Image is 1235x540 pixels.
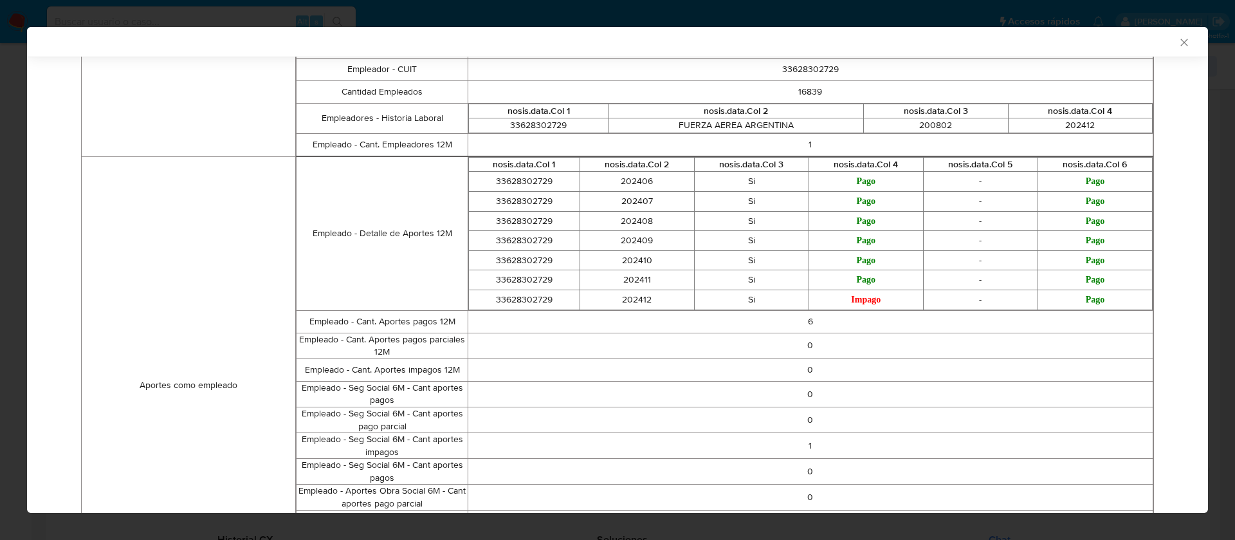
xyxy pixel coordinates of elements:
td: - [923,290,1038,310]
td: Empleado - Detalle de Aportes 12M [297,156,468,310]
td: 202412 [1008,118,1152,133]
td: 202409 [580,231,694,251]
td: 0 [468,333,1153,358]
th: nosis.data.Col 4 [1008,104,1152,118]
td: Empleado - Cant. Aportes pagos 12M [297,310,468,333]
th: nosis.data.Col 3 [694,157,809,172]
th: nosis.data.Col 2 [608,104,864,118]
div: closure-recommendation-modal [27,27,1208,513]
td: 33628302729 [468,211,580,231]
td: 0 [468,407,1153,433]
button: Cerrar ventana [1178,36,1189,48]
td: 16839 [468,80,1153,103]
td: Pago [809,172,923,192]
td: - [923,211,1038,231]
td: Pago [1038,290,1152,310]
td: Impago [809,290,923,310]
td: Empleado - Aportes Obra Social 6M - Cant aportes pago parcial [297,510,468,536]
td: Pago [809,211,923,231]
td: - [923,270,1038,290]
td: 202412 [580,290,694,310]
td: 200802 [864,118,1008,133]
td: Empleado - Seg Social 6M - Cant aportes impagos [297,433,468,459]
td: Si [694,270,809,290]
td: 33628302729 [468,250,580,270]
td: Si [694,290,809,310]
td: Empleador - CUIT [297,58,468,80]
td: - [923,191,1038,211]
td: 0 [468,459,1153,485]
td: 33628302729 [468,58,1153,80]
td: 202408 [580,211,694,231]
td: Pago [809,191,923,211]
td: Pago [1038,172,1152,192]
td: 1 [468,433,1153,459]
td: 33628302729 [468,270,580,290]
td: Empleado - Seg Social 6M - Cant aportes pagos [297,381,468,407]
td: 6 [468,310,1153,333]
th: nosis.data.Col 1 [468,157,580,172]
td: Cantidad Empleados [297,80,468,103]
td: Empleado - Aportes Obra Social 6M - Cant aportes pago parcial [297,485,468,510]
td: 33628302729 [468,172,580,192]
td: Pago [1038,270,1152,290]
td: 33628302729 [468,290,580,310]
th: nosis.data.Col 2 [580,157,694,172]
td: Si [694,191,809,211]
td: Si [694,211,809,231]
th: nosis.data.Col 4 [809,157,923,172]
td: 1 [468,133,1153,156]
td: 33628302729 [468,118,608,133]
td: Empleado - Cant. Aportes impagos 12M [297,358,468,381]
td: 0 [468,510,1153,536]
td: Pago [1038,211,1152,231]
td: Empleado - Seg Social 6M - Cant aportes pagos [297,459,468,485]
td: Empleado - Cant. Aportes pagos parciales 12M [297,333,468,358]
td: 0 [468,381,1153,407]
th: nosis.data.Col 5 [923,157,1038,172]
td: Si [694,250,809,270]
td: Si [694,231,809,251]
td: Empleado - Cant. Empleadores 12M [297,133,468,156]
td: - [923,172,1038,192]
td: Empleadores - Historia Laboral [297,103,468,133]
th: nosis.data.Col 3 [864,104,1008,118]
td: 202406 [580,172,694,192]
td: 33628302729 [468,231,580,251]
td: Pago [1038,250,1152,270]
th: nosis.data.Col 1 [468,104,608,118]
td: Pago [809,250,923,270]
td: Si [694,172,809,192]
td: Pago [809,270,923,290]
td: 0 [468,358,1153,381]
td: Empleado - Seg Social 6M - Cant aportes pago parcial [297,407,468,433]
td: 202410 [580,250,694,270]
td: - [923,250,1038,270]
td: 202407 [580,191,694,211]
td: - [923,231,1038,251]
td: Pago [809,231,923,251]
td: 33628302729 [468,191,580,211]
td: 0 [468,485,1153,510]
td: Pago [1038,231,1152,251]
td: FUERZA AEREA ARGENTINA [608,118,864,133]
td: Pago [1038,191,1152,211]
th: nosis.data.Col 6 [1038,157,1152,172]
td: 202411 [580,270,694,290]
